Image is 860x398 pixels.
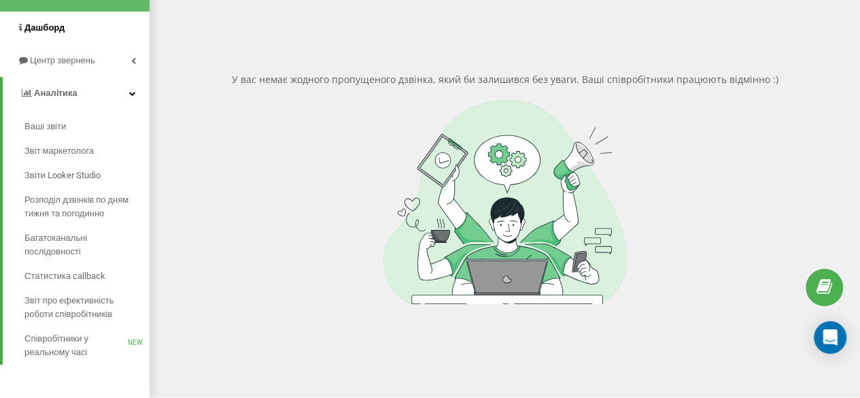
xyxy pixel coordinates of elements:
[34,88,78,98] span: Аналiтика
[24,327,150,365] a: Співробітники у реальному часіNEW
[24,22,65,33] span: Дашборд
[24,226,150,264] a: Багатоканальні послідовності
[24,169,101,182] span: Звіти Looker Studio
[24,269,105,283] span: Статистика callback
[24,294,143,321] span: Звіт про ефективність роботи співробітників
[24,264,150,288] a: Статистика callback
[24,163,150,188] a: Звіти Looker Studio
[24,120,66,133] span: Ваші звіти
[24,114,150,139] a: Ваші звіти
[24,193,143,220] span: Розподіл дзвінків по дням тижня та погодинно
[24,139,150,163] a: Звіт маркетолога
[814,321,846,354] div: Open Intercom Messenger
[24,231,143,259] span: Багатоканальні послідовності
[24,332,128,359] span: Співробітники у реальному часі
[24,188,150,226] a: Розподіл дзвінків по дням тижня та погодинно
[3,77,150,110] a: Аналiтика
[30,55,95,65] span: Центр звернень
[24,288,150,327] a: Звіт про ефективність роботи співробітників
[24,144,94,158] span: Звіт маркетолога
